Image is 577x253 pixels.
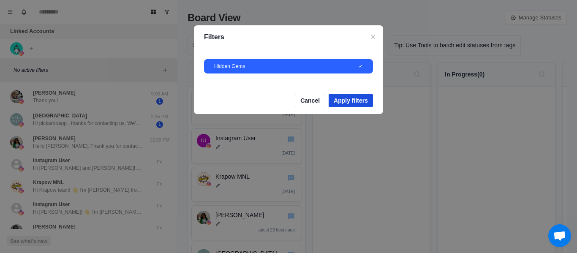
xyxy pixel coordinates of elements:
[329,94,373,107] button: Apply filters
[548,224,571,247] div: Open chat
[214,63,358,70] div: Hidden Gems
[204,32,373,42] p: Filters
[295,94,325,107] button: Cancel
[368,32,378,42] button: Close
